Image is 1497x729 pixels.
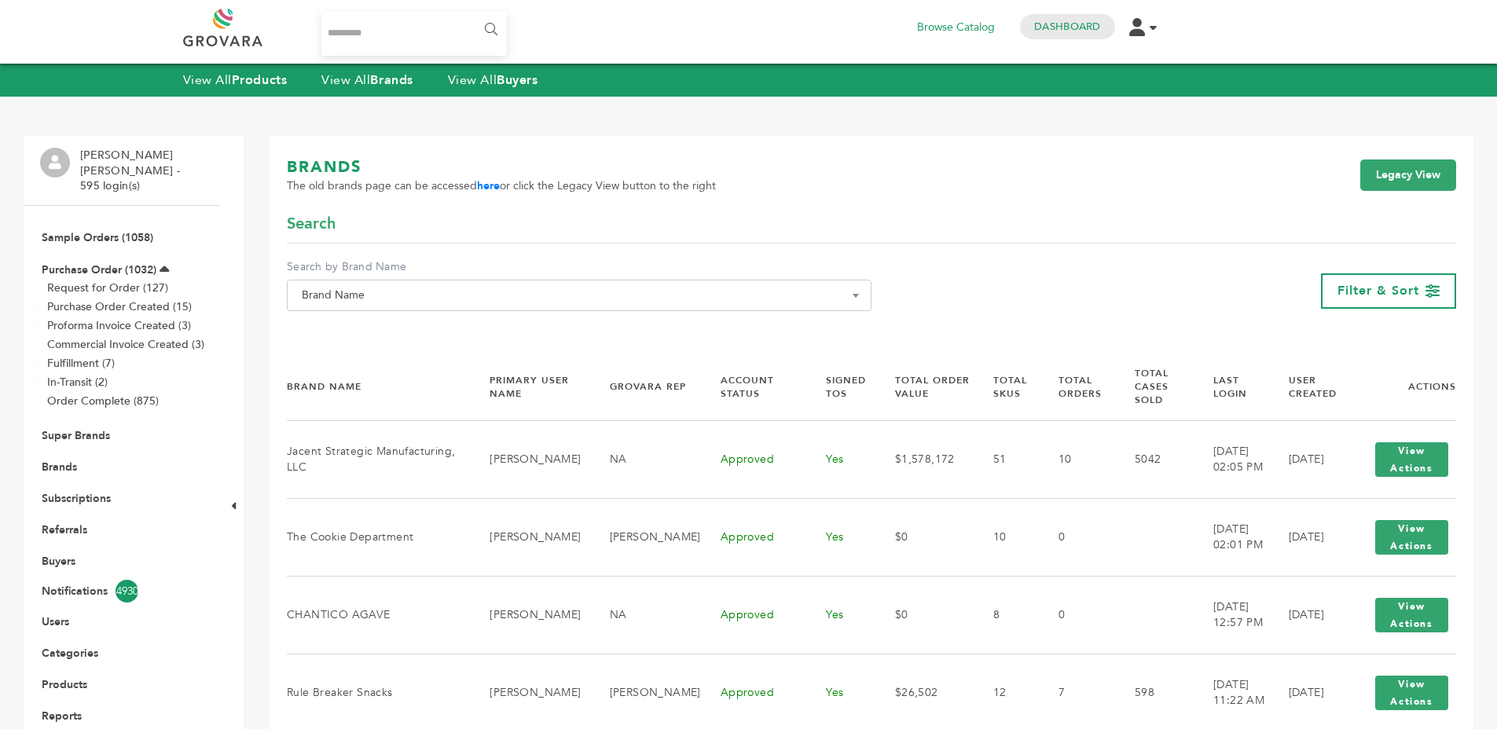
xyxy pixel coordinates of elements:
[590,354,701,420] th: Grovara Rep
[42,580,202,603] a: Notifications4930
[42,230,153,245] a: Sample Orders (1058)
[287,420,470,498] td: Jacent Strategic Manufacturing, LLC
[287,354,470,420] th: Brand Name
[232,71,287,89] strong: Products
[701,420,806,498] td: Approved
[974,576,1038,654] td: 8
[1194,498,1269,576] td: [DATE] 02:01 PM
[590,420,701,498] td: NA
[42,460,77,474] a: Brands
[42,554,75,569] a: Buyers
[1039,354,1115,420] th: Total Orders
[497,71,538,89] strong: Buyers
[42,262,156,277] a: Purchase Order (1032)
[1115,354,1194,420] th: Total Cases Sold
[1375,598,1448,632] button: View Actions
[40,148,70,178] img: profile.png
[42,522,87,537] a: Referrals
[806,498,875,576] td: Yes
[974,498,1038,576] td: 10
[47,318,191,333] a: Proforma Invoice Created (3)
[1194,354,1269,420] th: Last Login
[47,356,115,371] a: Fulfillment (7)
[287,213,336,235] span: Search
[287,576,470,654] td: CHANTICO AGAVE
[42,614,69,629] a: Users
[1039,420,1115,498] td: 10
[1375,520,1448,555] button: View Actions
[1269,576,1348,654] td: [DATE]
[1269,498,1348,576] td: [DATE]
[590,576,701,654] td: NA
[470,354,589,420] th: Primary User Name
[590,498,701,576] td: [PERSON_NAME]
[287,178,716,194] span: The old brands page can be accessed or click the Legacy View button to the right
[1375,676,1448,710] button: View Actions
[1039,498,1115,576] td: 0
[974,354,1038,420] th: Total SKUs
[1194,576,1269,654] td: [DATE] 12:57 PM
[1194,420,1269,498] td: [DATE] 02:05 PM
[806,354,875,420] th: Signed TOS
[287,259,871,275] label: Search by Brand Name
[321,71,413,89] a: View AllBrands
[875,576,974,654] td: $0
[287,156,716,178] h1: BRANDS
[448,71,538,89] a: View AllBuyers
[1360,159,1456,191] a: Legacy View
[917,19,995,36] a: Browse Catalog
[42,709,82,724] a: Reports
[116,580,138,603] span: 4930
[806,420,875,498] td: Yes
[183,71,288,89] a: View AllProducts
[80,148,216,194] li: [PERSON_NAME] [PERSON_NAME] - 595 login(s)
[1034,20,1100,34] a: Dashboard
[701,576,806,654] td: Approved
[1337,282,1419,299] span: Filter & Sort
[806,576,875,654] td: Yes
[295,284,863,306] span: Brand Name
[321,12,508,56] input: Search...
[47,299,192,314] a: Purchase Order Created (15)
[974,420,1038,498] td: 51
[477,178,500,193] a: here
[370,71,413,89] strong: Brands
[42,491,111,506] a: Subscriptions
[875,354,974,420] th: Total Order Value
[42,428,110,443] a: Super Brands
[701,354,806,420] th: Account Status
[1269,354,1348,420] th: User Created
[1348,354,1456,420] th: Actions
[287,498,470,576] td: The Cookie Department
[701,498,806,576] td: Approved
[470,576,589,654] td: [PERSON_NAME]
[47,375,108,390] a: In-Transit (2)
[1115,420,1194,498] td: 5042
[287,280,871,311] span: Brand Name
[470,498,589,576] td: [PERSON_NAME]
[42,677,87,692] a: Products
[875,498,974,576] td: $0
[47,337,204,352] a: Commercial Invoice Created (3)
[42,646,98,661] a: Categories
[875,420,974,498] td: $1,578,172
[47,280,168,295] a: Request for Order (127)
[470,420,589,498] td: [PERSON_NAME]
[1375,442,1448,477] button: View Actions
[1039,576,1115,654] td: 0
[47,394,159,408] a: Order Complete (875)
[1269,420,1348,498] td: [DATE]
